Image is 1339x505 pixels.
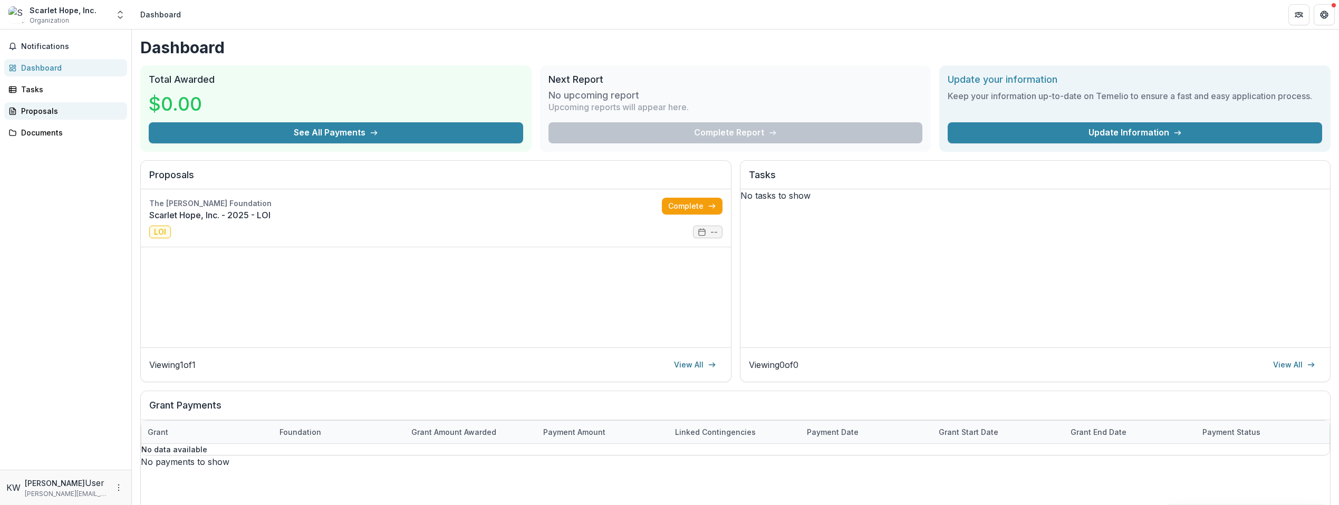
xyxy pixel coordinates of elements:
[749,358,798,371] p: Viewing 0 of 0
[405,421,537,443] div: Grant amount awarded
[149,358,196,371] p: Viewing 1 of 1
[801,421,932,443] div: Payment date
[140,9,181,20] div: Dashboard
[140,38,1331,57] h1: Dashboard
[25,489,108,499] p: [PERSON_NAME][EMAIL_ADDRESS][PERSON_NAME][DOMAIN_NAME]
[932,421,1064,443] div: Grant start date
[537,426,612,438] div: Payment Amount
[548,74,923,85] h2: Next Report
[21,84,119,95] div: Tasks
[141,455,1330,468] div: No payments to show
[801,426,865,438] div: Payment date
[1196,426,1267,438] div: Payment status
[1064,426,1133,438] div: Grant end date
[1064,421,1196,443] div: Grant end date
[1314,4,1335,25] button: Get Help
[4,59,127,76] a: Dashboard
[273,426,327,438] div: Foundation
[141,421,273,443] div: Grant
[21,42,123,51] span: Notifications
[1267,356,1322,373] a: View All
[149,400,1322,420] h2: Grant Payments
[25,478,85,489] p: [PERSON_NAME]
[405,426,503,438] div: Grant amount awarded
[112,481,125,494] button: More
[537,421,669,443] div: Payment Amount
[1196,421,1328,443] div: Payment status
[932,426,1005,438] div: Grant start date
[669,426,762,438] div: Linked Contingencies
[149,169,723,189] h2: Proposals
[4,124,127,141] a: Documents
[30,5,97,16] div: Scarlet Hope, Inc.
[4,38,127,55] button: Notifications
[85,477,104,489] p: User
[668,356,723,373] a: View All
[662,198,723,215] a: Complete
[21,127,119,138] div: Documents
[6,481,21,494] div: Kristi Wells
[149,74,523,85] h2: Total Awarded
[948,122,1322,143] a: Update Information
[948,90,1322,102] h3: Keep your information up-to-date on Temelio to ensure a fast and easy application process.
[113,4,128,25] button: Open entity switcher
[273,421,405,443] div: Foundation
[30,16,69,25] span: Organization
[548,90,639,101] h3: No upcoming report
[149,122,523,143] button: See All Payments
[669,421,801,443] div: Linked Contingencies
[8,6,25,23] img: Scarlet Hope, Inc.
[948,74,1322,85] h2: Update your information
[141,444,1330,455] p: No data available
[4,102,127,120] a: Proposals
[740,189,1331,202] p: No tasks to show
[1288,4,1309,25] button: Partners
[149,90,202,118] h3: $0.00
[141,426,175,438] div: Grant
[21,105,119,116] div: Proposals
[136,7,185,22] nav: breadcrumb
[149,209,662,221] a: Scarlet Hope, Inc. - 2025 - LOI
[21,62,119,73] div: Dashboard
[749,169,1322,189] h2: Tasks
[4,81,127,98] a: Tasks
[548,101,689,113] p: Upcoming reports will appear here.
